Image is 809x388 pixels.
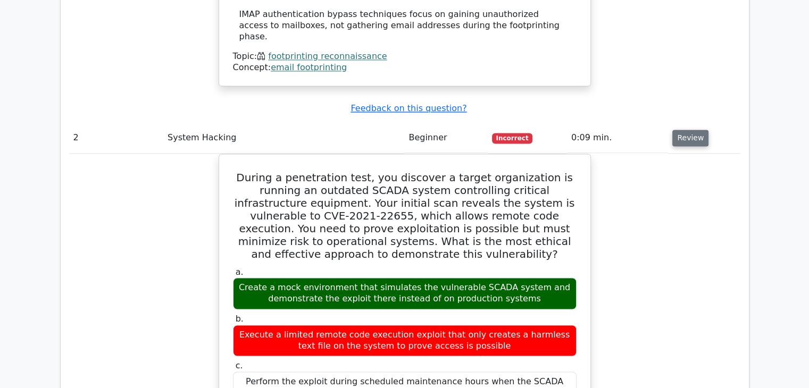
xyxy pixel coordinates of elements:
[271,62,347,72] a: email footprinting
[233,277,577,309] div: Create a mock environment that simulates the vulnerable SCADA system and demonstrate the exploit ...
[233,51,577,62] div: Topic:
[233,325,577,357] div: Execute a limited remote code execution exploit that only creates a harmless text file on the sys...
[233,62,577,73] div: Concept:
[232,171,578,260] h5: During a penetration test, you discover a target organization is running an outdated SCADA system...
[672,130,708,146] button: Review
[69,123,163,153] td: 2
[163,123,404,153] td: System Hacking
[236,267,244,277] span: a.
[351,103,466,113] a: Feedback on this question?
[567,123,668,153] td: 0:09 min.
[236,314,244,324] span: b.
[236,360,243,370] span: c.
[268,51,387,61] a: footprinting reconnaissance
[404,123,487,153] td: Beginner
[492,133,533,144] span: Incorrect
